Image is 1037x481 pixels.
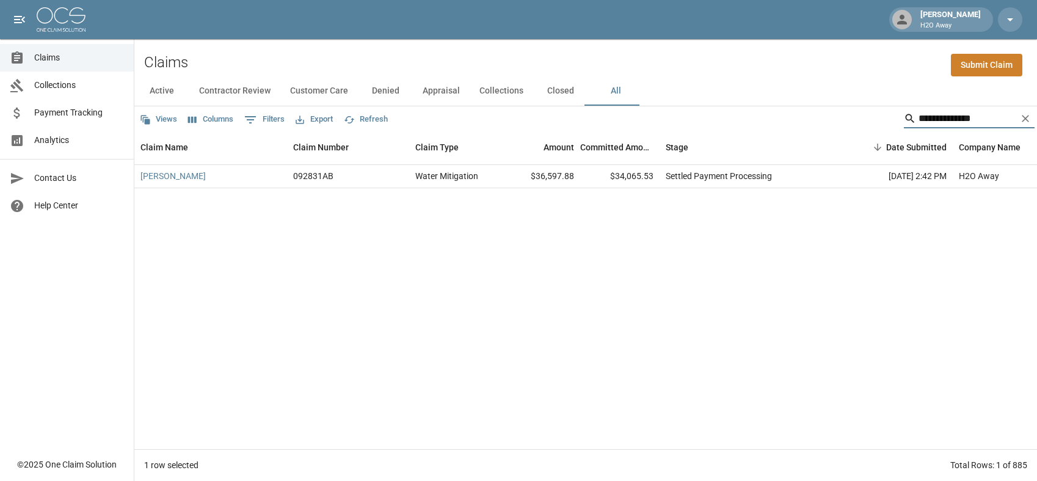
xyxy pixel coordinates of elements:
[470,76,533,106] button: Collections
[34,199,124,212] span: Help Center
[134,76,189,106] button: Active
[415,170,478,182] div: Water Mitigation
[140,170,206,182] a: [PERSON_NAME]
[886,130,947,164] div: Date Submitted
[34,79,124,92] span: Collections
[293,110,336,129] button: Export
[34,51,124,64] span: Claims
[293,170,333,182] div: 092831AB
[580,165,660,188] div: $34,065.53
[409,130,501,164] div: Claim Type
[869,139,886,156] button: Sort
[904,109,1035,131] div: Search
[666,170,772,182] div: Settled Payment Processing
[959,130,1021,164] div: Company Name
[580,130,653,164] div: Committed Amount
[34,134,124,147] span: Analytics
[544,130,574,164] div: Amount
[185,110,236,129] button: Select columns
[280,76,358,106] button: Customer Care
[144,459,198,471] div: 1 row selected
[843,165,953,188] div: [DATE] 2:42 PM
[341,110,391,129] button: Refresh
[189,76,280,106] button: Contractor Review
[501,130,580,164] div: Amount
[843,130,953,164] div: Date Submitted
[287,130,409,164] div: Claim Number
[660,130,843,164] div: Stage
[293,130,349,164] div: Claim Number
[7,7,32,32] button: open drawer
[1016,109,1035,128] button: Clear
[140,130,188,164] div: Claim Name
[588,76,643,106] button: All
[358,76,413,106] button: Denied
[17,458,117,471] div: © 2025 One Claim Solution
[137,110,180,129] button: Views
[950,459,1027,471] div: Total Rows: 1 of 885
[959,170,999,182] div: H2O Away
[37,7,86,32] img: ocs-logo-white-transparent.png
[920,21,981,31] p: H2O Away
[144,54,188,72] h2: Claims
[413,76,470,106] button: Appraisal
[666,130,688,164] div: Stage
[134,130,287,164] div: Claim Name
[34,172,124,185] span: Contact Us
[915,9,986,31] div: [PERSON_NAME]
[415,130,459,164] div: Claim Type
[533,76,588,106] button: Closed
[501,165,580,188] div: $36,597.88
[951,54,1022,76] a: Submit Claim
[34,106,124,119] span: Payment Tracking
[134,76,1037,106] div: dynamic tabs
[241,110,288,130] button: Show filters
[580,130,660,164] div: Committed Amount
